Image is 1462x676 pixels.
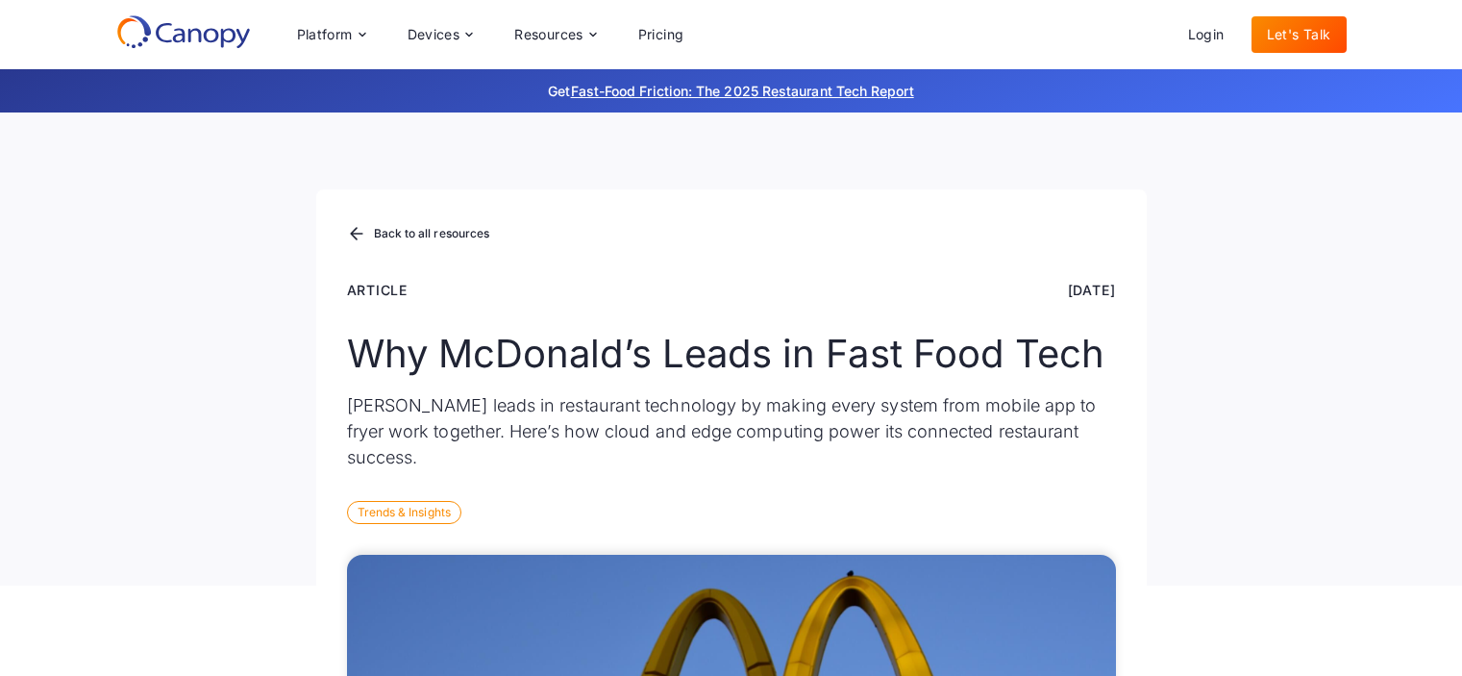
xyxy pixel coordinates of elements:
p: Get [260,81,1202,101]
div: Back to all resources [374,228,490,239]
a: Back to all resources [347,222,490,247]
a: Login [1173,16,1240,53]
p: [PERSON_NAME] leads in restaurant technology by making every system from mobile app to fryer work... [347,392,1116,470]
div: Article [347,280,409,300]
div: Resources [499,15,610,54]
div: Devices [408,28,460,41]
div: Resources [514,28,583,41]
a: Let's Talk [1251,16,1347,53]
h1: Why McDonald’s Leads in Fast Food Tech [347,331,1116,377]
a: Pricing [623,16,700,53]
div: Platform [282,15,381,54]
div: [DATE] [1068,280,1116,300]
div: Trends & Insights [347,501,461,524]
div: Platform [297,28,353,41]
a: Fast-Food Friction: The 2025 Restaurant Tech Report [571,83,914,99]
div: Devices [392,15,488,54]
